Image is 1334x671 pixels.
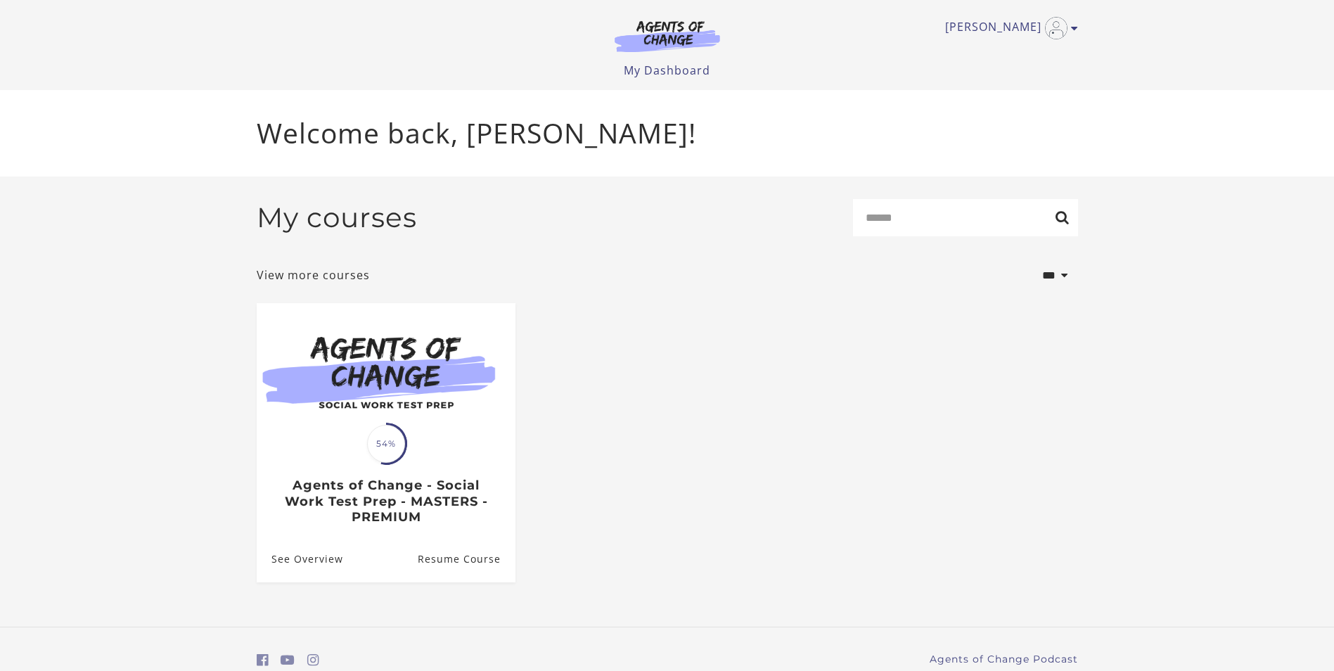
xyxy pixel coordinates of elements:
a: My Dashboard [624,63,710,78]
a: Agents of Change Podcast [930,652,1078,667]
i: https://www.facebook.com/groups/aswbtestprep (Open in a new window) [257,653,269,667]
a: https://www.instagram.com/agentsofchangeprep/ (Open in a new window) [307,650,319,670]
p: Welcome back, [PERSON_NAME]! [257,113,1078,154]
a: Toggle menu [945,17,1071,39]
a: Agents of Change - Social Work Test Prep - MASTERS - PREMIUM: Resume Course [417,536,515,582]
img: Agents of Change Logo [600,20,735,52]
a: https://www.youtube.com/c/AgentsofChangeTestPrepbyMeaganMitchell (Open in a new window) [281,650,295,670]
h3: Agents of Change - Social Work Test Prep - MASTERS - PREMIUM [271,478,500,525]
a: https://www.facebook.com/groups/aswbtestprep (Open in a new window) [257,650,269,670]
span: 54% [367,425,405,463]
i: https://www.youtube.com/c/AgentsofChangeTestPrepbyMeaganMitchell (Open in a new window) [281,653,295,667]
h2: My courses [257,201,417,234]
a: Agents of Change - Social Work Test Prep - MASTERS - PREMIUM: See Overview [257,536,343,582]
a: View more courses [257,267,370,283]
i: https://www.instagram.com/agentsofchangeprep/ (Open in a new window) [307,653,319,667]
